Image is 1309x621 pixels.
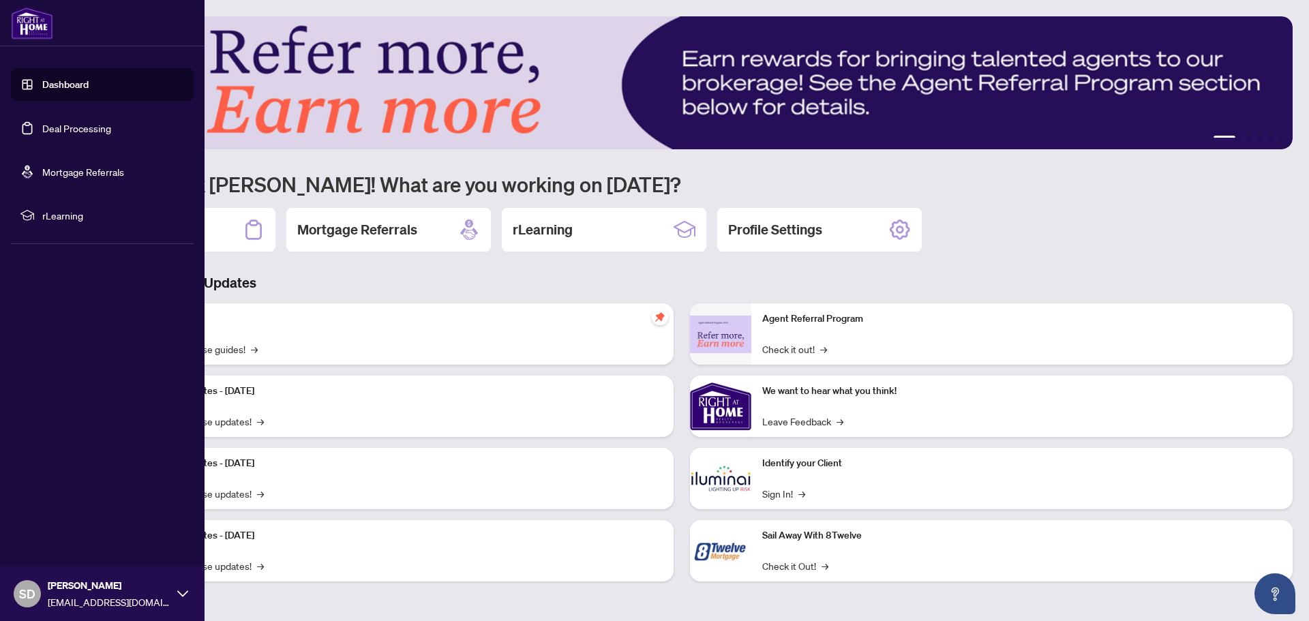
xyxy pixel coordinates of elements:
p: Agent Referral Program [762,312,1282,327]
span: → [798,486,805,501]
img: We want to hear what you think! [690,376,751,437]
span: [EMAIL_ADDRESS][DOMAIN_NAME] [48,594,170,609]
img: Slide 0 [71,16,1293,149]
p: We want to hear what you think! [762,384,1282,399]
img: Sail Away With 8Twelve [690,520,751,581]
span: rLearning [42,208,184,223]
img: Agent Referral Program [690,316,751,353]
p: Platform Updates - [DATE] [143,528,663,543]
h3: Brokerage & Industry Updates [71,273,1293,292]
span: pushpin [652,309,668,325]
h2: rLearning [513,220,573,239]
h1: Welcome back [PERSON_NAME]! What are you working on [DATE]? [71,171,1293,197]
p: Sail Away With 8Twelve [762,528,1282,543]
h2: Mortgage Referrals [297,220,417,239]
button: 5 [1274,136,1279,141]
span: [PERSON_NAME] [48,578,170,593]
span: → [257,558,264,573]
img: logo [11,7,53,40]
span: → [820,342,827,357]
a: Sign In!→ [762,486,805,501]
span: → [257,414,264,429]
button: 3 [1252,136,1257,141]
span: → [251,342,258,357]
p: Self-Help [143,312,663,327]
span: → [822,558,828,573]
button: Open asap [1254,573,1295,614]
p: Identify your Client [762,456,1282,471]
a: Deal Processing [42,122,111,134]
button: 4 [1263,136,1268,141]
a: Check it out!→ [762,342,827,357]
span: SD [19,584,35,603]
a: Mortgage Referrals [42,166,124,178]
p: Platform Updates - [DATE] [143,384,663,399]
span: → [837,414,843,429]
span: → [257,486,264,501]
a: Leave Feedback→ [762,414,843,429]
button: 1 [1214,136,1235,141]
a: Check it Out!→ [762,558,828,573]
a: Dashboard [42,78,89,91]
p: Platform Updates - [DATE] [143,456,663,471]
button: 2 [1241,136,1246,141]
img: Identify your Client [690,448,751,509]
h2: Profile Settings [728,220,822,239]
